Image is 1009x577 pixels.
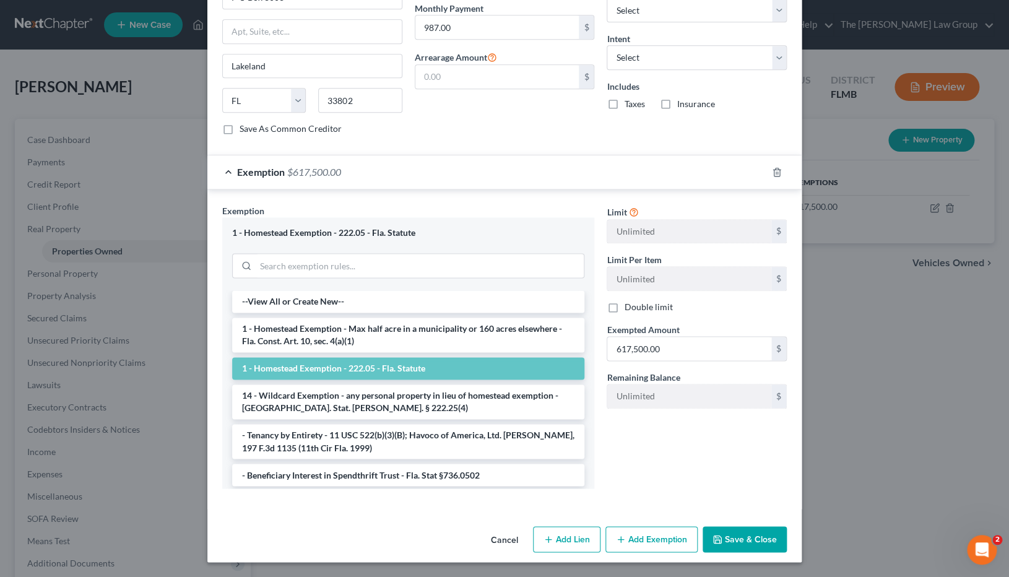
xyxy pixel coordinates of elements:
[992,535,1002,545] span: 2
[533,526,600,552] button: Add Lien
[771,384,786,408] div: $
[624,301,672,313] label: Double limit
[223,54,402,78] input: Enter city...
[287,166,341,178] span: $617,500.00
[232,357,584,380] li: 1 - Homestead Exemption - 222.05 - Fla. Statute
[607,267,771,290] input: --
[607,324,679,335] span: Exempted Amount
[256,254,584,277] input: Search exemption rules...
[607,80,787,93] label: Includes
[232,384,584,419] li: 14 - Wildcard Exemption - any personal property in lieu of homestead exemption - [GEOGRAPHIC_DATA...
[605,526,698,552] button: Add Exemption
[240,123,342,135] label: Save As Common Creditor
[771,267,786,290] div: $
[579,15,594,39] div: $
[232,227,584,239] div: 1 - Homestead Exemption - 222.05 - Fla. Statute
[703,526,787,552] button: Save & Close
[607,337,771,360] input: 0.00
[415,65,579,89] input: 0.00
[771,337,786,360] div: $
[607,253,661,266] label: Limit Per Item
[415,2,483,15] label: Monthly Payment
[607,384,771,408] input: --
[607,220,771,243] input: --
[415,15,579,39] input: 0.00
[579,65,594,89] div: $
[967,535,997,565] iframe: Intercom live chat
[232,464,584,486] li: - Beneficiary Interest in Spendthrift Trust - Fla. Stat §736.0502
[677,98,714,110] label: Insurance
[771,220,786,243] div: $
[232,290,584,313] li: --View All or Create New--
[222,206,264,216] span: Exemption
[318,88,402,113] input: Enter zip...
[223,20,402,43] input: Apt, Suite, etc...
[607,32,630,45] label: Intent
[232,318,584,352] li: 1 - Homestead Exemption - Max half acre in a municipality or 160 acres elsewhere - Fla. Const. Ar...
[624,98,644,110] label: Taxes
[415,50,497,64] label: Arrearage Amount
[232,424,584,459] li: - Tenancy by Entirety - 11 USC 522(b)(3)(B); Havoco of America, Ltd. [PERSON_NAME], 197 F.3d 1135...
[607,207,626,217] span: Limit
[607,371,680,384] label: Remaining Balance
[481,527,528,552] button: Cancel
[237,166,285,178] span: Exemption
